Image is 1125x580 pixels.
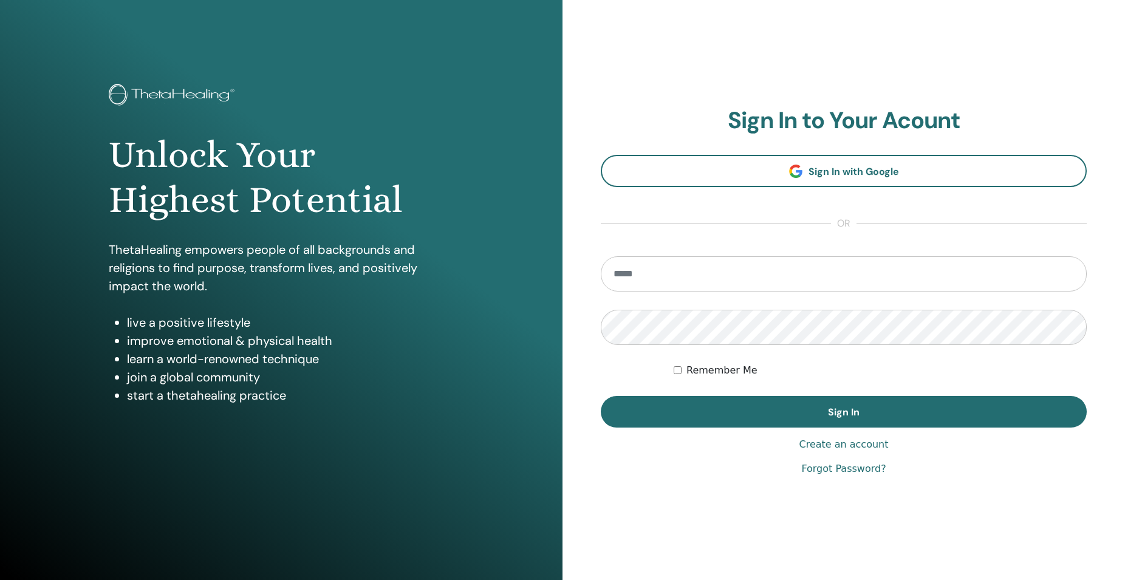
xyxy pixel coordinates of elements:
[809,165,899,178] span: Sign In with Google
[828,406,860,418] span: Sign In
[127,350,453,368] li: learn a world-renowned technique
[601,155,1087,187] a: Sign In with Google
[127,368,453,386] li: join a global community
[109,132,453,223] h1: Unlock Your Highest Potential
[799,437,888,452] a: Create an account
[674,363,1087,378] div: Keep me authenticated indefinitely or until I manually logout
[127,386,453,404] li: start a thetahealing practice
[601,107,1087,135] h2: Sign In to Your Acount
[831,216,857,231] span: or
[109,241,453,295] p: ThetaHealing empowers people of all backgrounds and religions to find purpose, transform lives, a...
[127,332,453,350] li: improve emotional & physical health
[127,313,453,332] li: live a positive lifestyle
[601,396,1087,428] button: Sign In
[686,363,757,378] label: Remember Me
[801,462,886,476] a: Forgot Password?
